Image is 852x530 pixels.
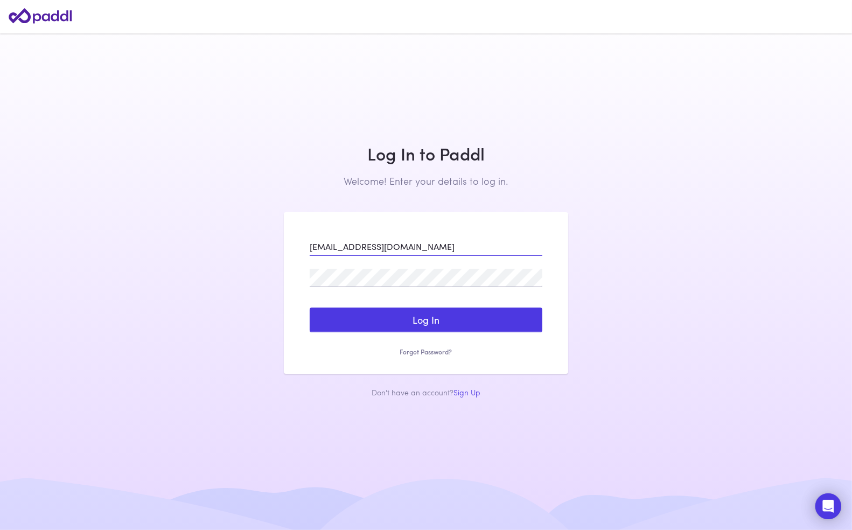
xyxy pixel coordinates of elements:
h1: Log In to Paddl [284,143,568,164]
input: Enter your Email [310,238,542,256]
a: Forgot Password? [310,347,542,357]
div: Don't have an account? [284,387,568,397]
h2: Welcome! Enter your details to log in. [284,175,568,187]
button: Log In [310,308,542,332]
div: Open Intercom Messenger [815,493,841,519]
a: Sign Up [453,387,480,397]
